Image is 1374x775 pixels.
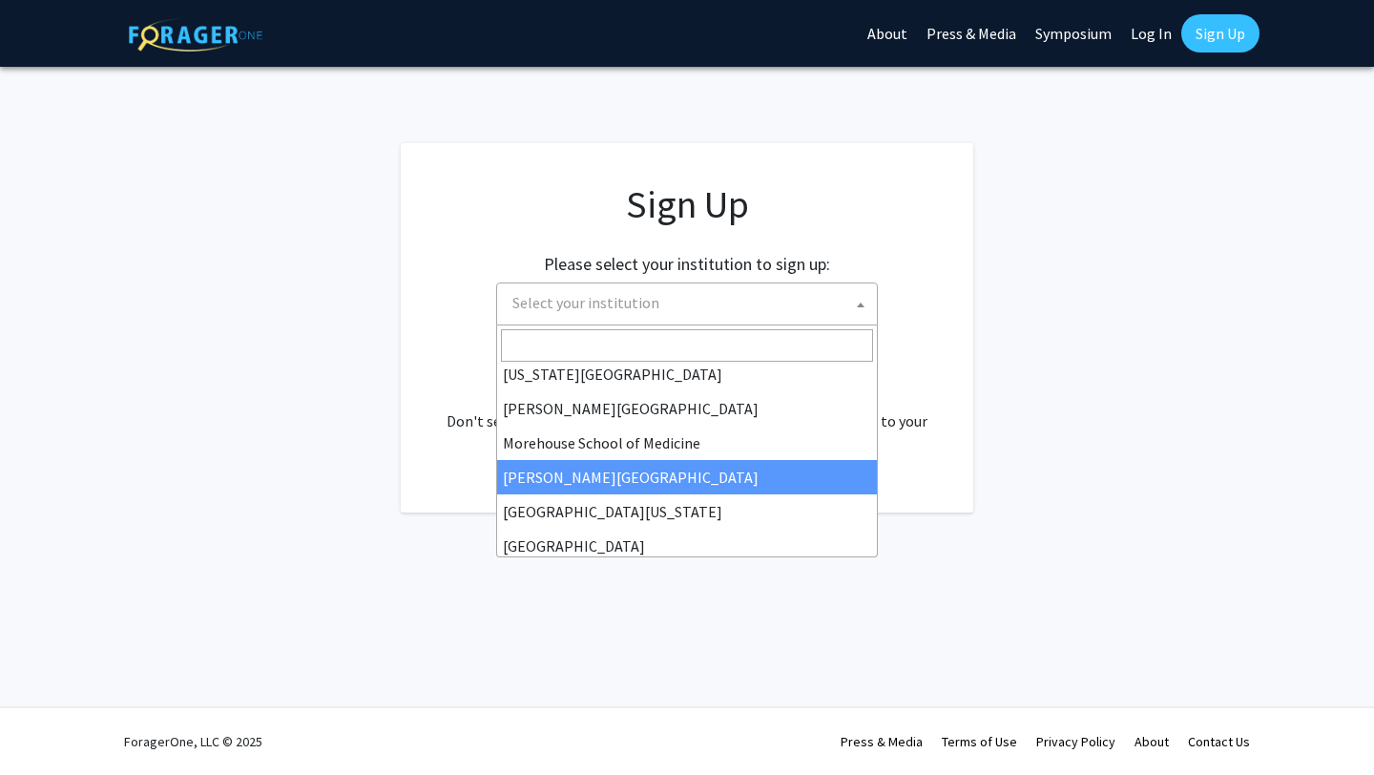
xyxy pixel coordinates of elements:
a: Press & Media [841,733,923,750]
li: [PERSON_NAME][GEOGRAPHIC_DATA] [497,391,877,426]
input: Search [501,329,873,362]
a: Sign Up [1181,14,1259,52]
img: ForagerOne Logo [129,18,262,52]
a: Privacy Policy [1036,733,1115,750]
span: Select your institution [496,283,878,325]
li: [PERSON_NAME][GEOGRAPHIC_DATA] [497,460,877,494]
li: [GEOGRAPHIC_DATA][US_STATE] [497,494,877,529]
span: Select your institution [505,283,877,323]
div: ForagerOne, LLC © 2025 [124,708,262,775]
li: [US_STATE][GEOGRAPHIC_DATA] [497,357,877,391]
li: [GEOGRAPHIC_DATA] [497,529,877,563]
li: Morehouse School of Medicine [497,426,877,460]
a: About [1135,733,1169,750]
a: Terms of Use [942,733,1017,750]
a: Contact Us [1188,733,1250,750]
span: Select your institution [512,293,659,312]
h1: Sign Up [439,181,935,227]
h2: Please select your institution to sign up: [544,254,830,275]
div: Already have an account? . Don't see your institution? about bringing ForagerOne to your institut... [439,364,935,455]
